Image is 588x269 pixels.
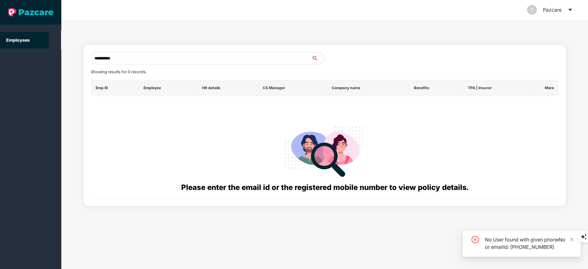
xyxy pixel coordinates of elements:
[570,237,574,241] span: close
[485,236,573,251] div: No User found with given phoneNo or emailId: [PHONE_NUMBER]
[472,236,479,243] span: close-circle
[6,37,30,43] a: Employees
[197,80,258,96] th: HR details
[281,119,369,182] img: svg+xml;base64,PHN2ZyB4bWxucz0iaHR0cDovL3d3dy53My5vcmcvMjAwMC9zdmciIHdpZHRoPSIyODgiIGhlaWdodD0iMj...
[258,80,327,96] th: CS Manager
[327,80,409,96] th: Company name
[463,80,535,96] th: TPA | Insurer
[311,52,324,64] button: search
[531,5,533,15] span: P
[91,70,147,74] span: Showing results for 0 records.
[91,80,139,96] th: Emp ID
[181,183,468,192] span: Please enter the email id or the registered mobile number to view policy details.
[311,56,324,61] span: search
[535,80,559,96] th: More
[139,80,197,96] th: Employee
[568,7,573,12] span: caret-down
[409,80,463,96] th: Benefits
